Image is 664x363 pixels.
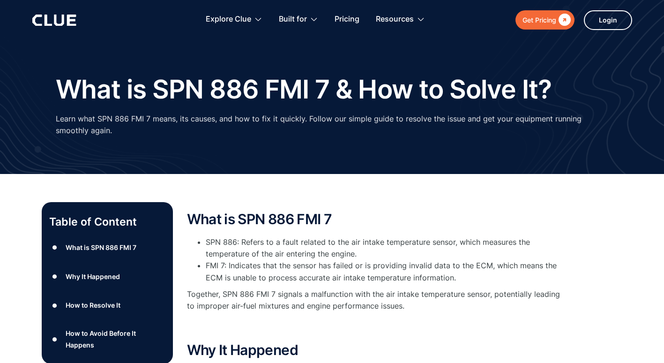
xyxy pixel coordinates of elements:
a: ●How to Resolve It [49,298,165,312]
div: Resources [376,5,425,34]
div: ● [49,298,60,312]
div: What is SPN 886 FMI 7 [66,242,136,253]
a: ●Why It Happened [49,270,165,284]
h2: Why It Happened [187,342,562,358]
div: Explore Clue [206,5,251,34]
a: Get Pricing [515,10,574,30]
li: FMI 7: Indicates that the sensor has failed or is providing invalid data to the ECM, which means ... [206,260,562,283]
div:  [556,14,571,26]
div: ● [49,332,60,346]
div: ● [49,241,60,255]
a: Pricing [335,5,359,34]
div: Get Pricing [522,14,556,26]
a: ●How to Avoid Before It Happens [49,327,165,351]
div: Built for [279,5,307,34]
a: ●What is SPN 886 FMI 7 [49,241,165,255]
div: Explore Clue [206,5,262,34]
h1: What is SPN 886 FMI 7 & How to Solve It? [56,75,552,104]
div: Resources [376,5,414,34]
p: Together, SPN 886 FMI 7 signals a malfunction with the air intake temperature sensor, potentially... [187,288,562,312]
li: SPN 886: Refers to a fault related to the air intake temperature sensor, which measures the tempe... [206,236,562,260]
p: ‍ [187,321,562,333]
div: How to Resolve It [66,299,120,311]
div: ● [49,270,60,284]
div: Why It Happened [66,271,120,282]
p: Table of Content [49,214,165,229]
h2: What is SPN 886 FMI 7 [187,212,562,227]
div: Built for [279,5,318,34]
div: How to Avoid Before It Happens [66,327,165,351]
a: Login [584,10,632,30]
p: Learn what SPN 886 FMI 7 means, its causes, and how to fix it quickly. Follow our simple guide to... [56,113,609,136]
